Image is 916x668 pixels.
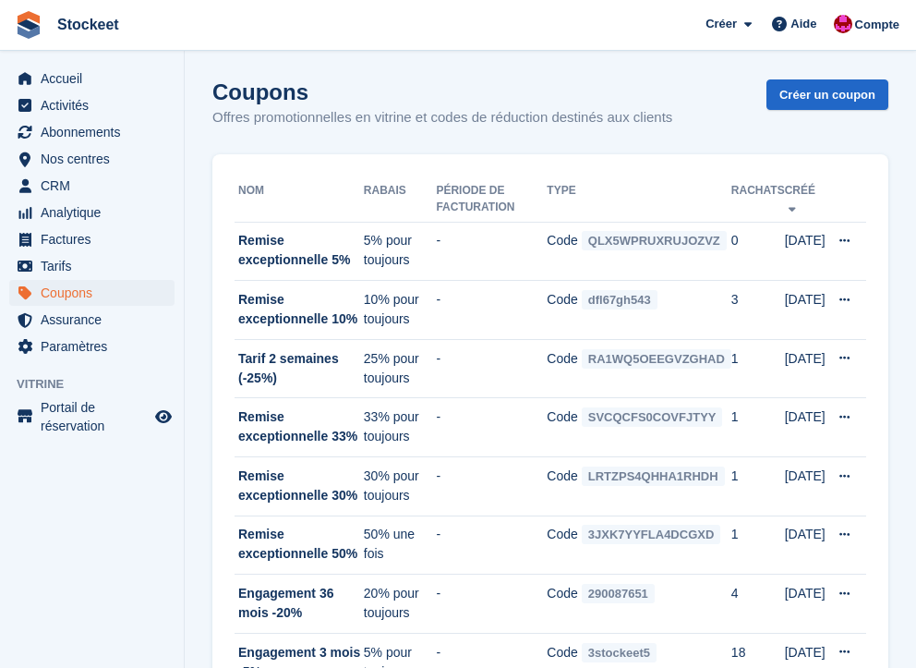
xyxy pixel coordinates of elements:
[436,398,547,457] td: -
[41,173,151,199] span: CRM
[582,467,725,486] span: LRTZPS4QHHA1RHDH
[41,200,151,225] span: Analytique
[41,92,151,118] span: Activités
[731,339,785,398] td: 1
[436,222,547,281] td: -
[235,398,364,457] td: Remise exceptionnelle 33%
[152,406,175,428] a: Boutique d'aperçu
[855,16,899,34] span: Compte
[9,398,175,435] a: menu
[834,15,852,33] img: Valentin BURDET
[436,457,547,516] td: -
[9,307,175,333] a: menu
[364,457,437,516] td: 30% pour toujours
[41,146,151,172] span: Nos centres
[9,253,175,279] a: menu
[582,525,721,544] span: 3JXK7YYFLA4DCGXD
[41,119,151,145] span: Abonnements
[364,575,437,634] td: 20% pour toujours
[785,575,827,634] td: [DATE]
[235,457,364,516] td: Remise exceptionnelle 30%
[547,457,731,516] td: Code
[212,79,672,104] h1: Coupons
[436,281,547,340] td: -
[582,584,655,603] span: 290087651
[41,307,151,333] span: Assurance
[582,231,727,250] span: QLX5WPRUXRUJOZVZ
[547,281,731,340] td: Code
[547,516,731,575] td: Code
[582,349,731,369] span: RA1WQ5OEEGVZGHAD
[41,334,151,359] span: Paramètres
[731,176,785,223] th: Rachats
[731,281,785,340] td: 3
[436,339,547,398] td: -
[785,339,827,398] td: [DATE]
[731,398,785,457] td: 1
[547,176,731,223] th: Type
[731,516,785,575] td: 1
[41,280,151,306] span: Coupons
[547,575,731,634] td: Code
[17,375,184,394] span: Vitrine
[582,290,657,310] span: dfl67gh543
[731,575,785,634] td: 4
[9,119,175,145] a: menu
[9,280,175,306] a: menu
[9,66,175,91] a: menu
[235,339,364,398] td: Tarif 2 semaines (-25%)
[731,457,785,516] td: 1
[212,107,672,128] p: Offres promotionnelles en vitrine et codes de réduction destinés aux clients
[705,15,737,33] span: Créer
[364,222,437,281] td: 5% pour toujours
[41,253,151,279] span: Tarifs
[41,66,151,91] span: Accueil
[785,398,827,457] td: [DATE]
[235,222,364,281] td: Remise exceptionnelle 5%
[235,516,364,575] td: Remise exceptionnelle 50%
[785,222,827,281] td: [DATE]
[582,643,657,662] span: 3stockeet5
[235,176,364,223] th: Nom
[785,516,827,575] td: [DATE]
[9,92,175,118] a: menu
[766,79,888,110] a: Créer un coupon
[364,516,437,575] td: 50% une fois
[235,281,364,340] td: Remise exceptionnelle 10%
[235,575,364,634] td: Engagement 36 mois -20%
[9,173,175,199] a: menu
[436,516,547,575] td: -
[364,339,437,398] td: 25% pour toujours
[436,575,547,634] td: -
[436,176,547,223] th: Période de facturation
[582,407,723,427] span: SVCQCFS0COVFJTYY
[9,146,175,172] a: menu
[9,226,175,252] a: menu
[364,281,437,340] td: 10% pour toujours
[785,281,827,340] td: [DATE]
[731,222,785,281] td: 0
[41,398,151,435] span: Portail de réservation
[15,11,42,39] img: stora-icon-8386f47178a22dfd0bd8f6a31ec36ba5ce8667c1dd55bd0f319d3a0aa187defe.svg
[785,184,815,213] a: Créé
[547,222,731,281] td: Code
[50,9,127,40] a: Stockeet
[41,226,151,252] span: Factures
[9,200,175,225] a: menu
[547,339,731,398] td: Code
[9,334,175,359] a: menu
[364,176,437,223] th: Rabais
[790,15,816,33] span: Aide
[547,398,731,457] td: Code
[364,398,437,457] td: 33% pour toujours
[785,457,827,516] td: [DATE]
